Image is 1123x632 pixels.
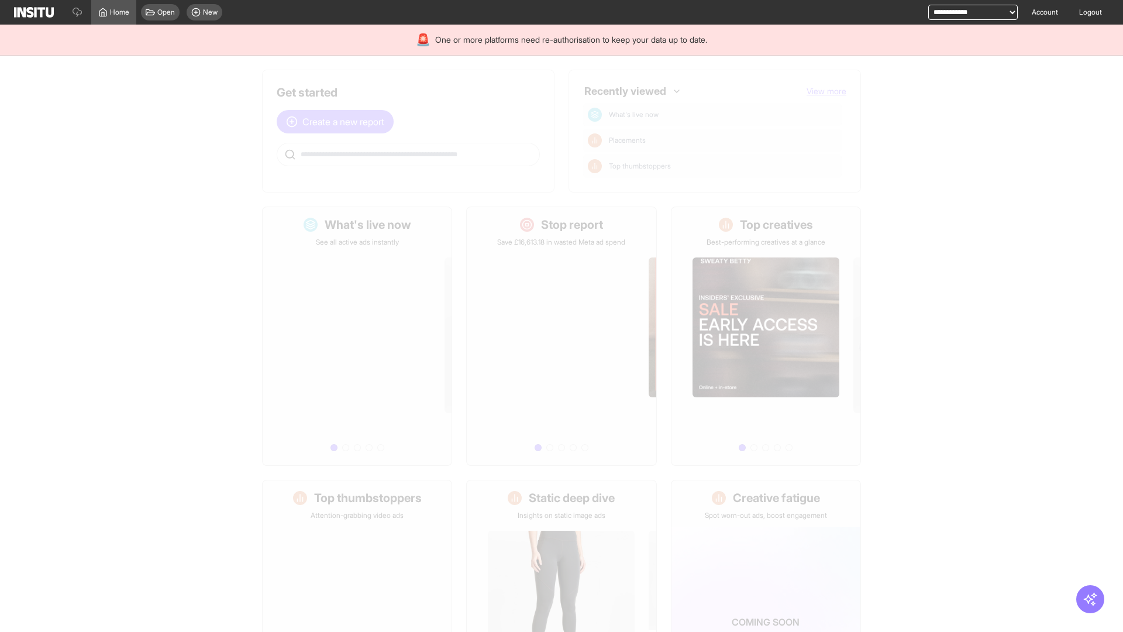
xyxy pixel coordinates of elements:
img: Logo [14,7,54,18]
span: New [203,8,218,17]
span: Home [110,8,129,17]
span: One or more platforms need re-authorisation to keep your data up to date. [435,34,707,46]
span: Open [157,8,175,17]
div: 🚨 [416,32,430,48]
